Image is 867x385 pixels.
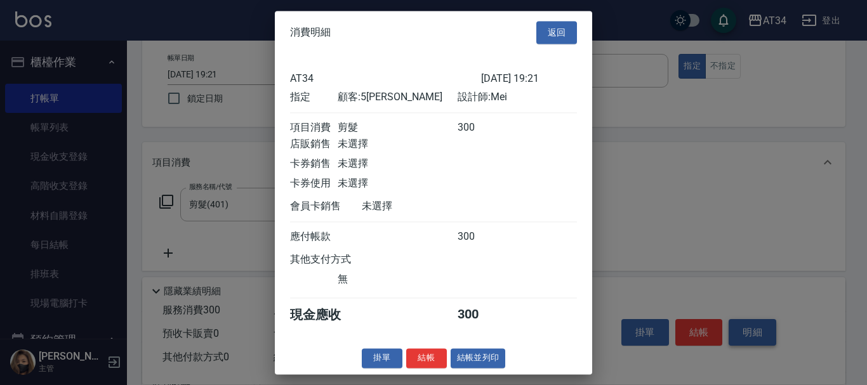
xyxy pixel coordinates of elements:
div: 應付帳款 [290,230,338,244]
div: 未選擇 [362,200,481,213]
div: 無 [338,273,457,286]
button: 結帳並列印 [451,348,506,368]
button: 返回 [536,21,577,44]
div: 300 [458,121,505,134]
div: 300 [458,306,505,323]
button: 結帳 [406,348,447,368]
span: 消費明細 [290,26,331,39]
div: 未選擇 [338,157,457,171]
div: [DATE] 19:21 [481,72,577,84]
div: AT34 [290,72,481,84]
div: 剪髮 [338,121,457,134]
button: 掛單 [362,348,402,368]
div: 會員卡銷售 [290,200,362,213]
div: 現金應收 [290,306,362,323]
div: 顧客: 5[PERSON_NAME] [338,91,457,104]
div: 未選擇 [338,138,457,151]
div: 店販銷售 [290,138,338,151]
div: 其他支付方式 [290,253,386,266]
div: 300 [458,230,505,244]
div: 設計師: Mei [458,91,577,104]
div: 未選擇 [338,177,457,190]
div: 卡券使用 [290,177,338,190]
div: 卡券銷售 [290,157,338,171]
div: 指定 [290,91,338,104]
div: 項目消費 [290,121,338,134]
